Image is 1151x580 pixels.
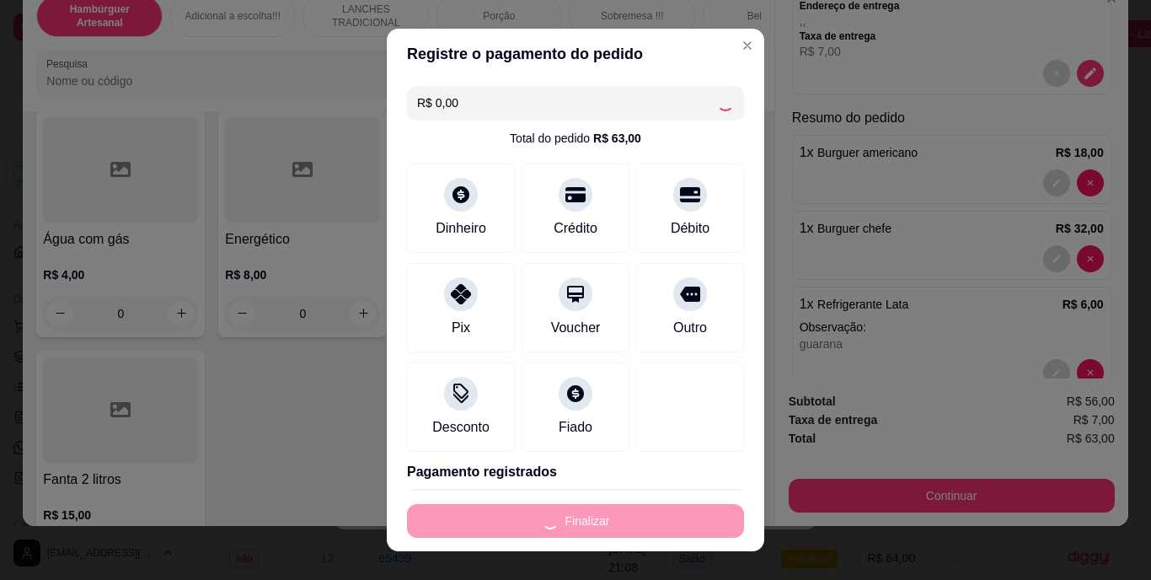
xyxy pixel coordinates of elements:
[432,417,490,438] div: Desconto
[387,29,764,79] header: Registre o pagamento do pedido
[417,86,717,120] input: Ex.: hambúrguer de cordeiro
[452,318,470,338] div: Pix
[671,218,709,239] div: Débito
[510,130,641,147] div: Total do pedido
[559,417,592,438] div: Fiado
[673,318,707,338] div: Outro
[734,32,761,59] button: Close
[436,218,486,239] div: Dinheiro
[551,318,601,338] div: Voucher
[407,462,744,482] p: Pagamento registrados
[554,218,597,239] div: Crédito
[717,94,734,111] div: Loading
[593,130,641,147] div: R$ 63,00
